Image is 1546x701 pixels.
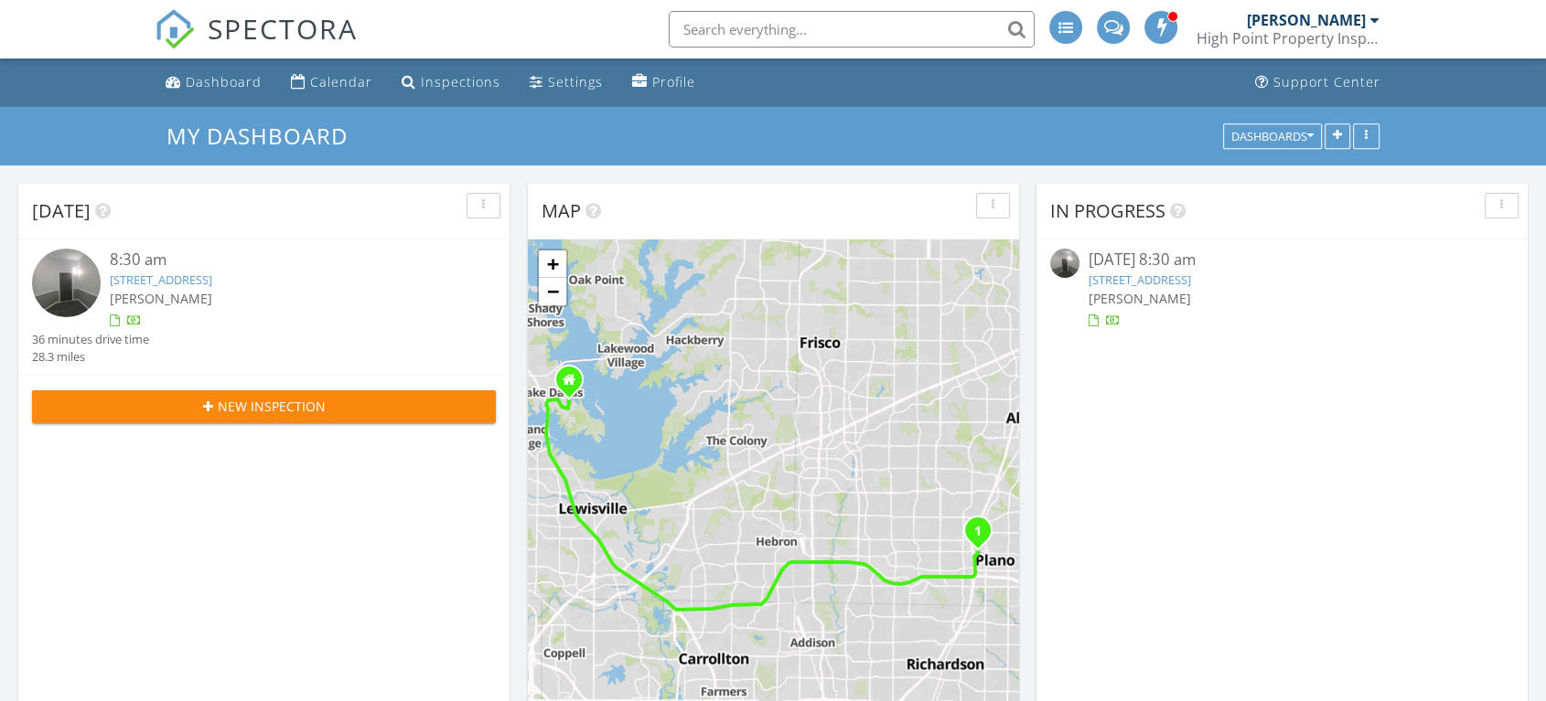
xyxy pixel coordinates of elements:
div: 800 E 15th St #301, Plano, TX 75074 [978,530,989,541]
span: [DATE] [32,198,91,223]
button: New Inspection [32,390,496,423]
a: Profile [625,66,703,100]
div: 8:30 am [110,249,457,271]
input: Search everything... [669,11,1035,48]
a: Dashboard [158,66,269,100]
span: In Progress [1050,198,1165,223]
span: New Inspection [218,397,326,416]
a: Support Center [1248,66,1388,100]
div: Profile [652,73,695,90]
div: Dashboards [1231,130,1314,143]
a: My Dashboard [166,121,363,151]
span: [PERSON_NAME] [1089,290,1191,307]
span: [PERSON_NAME] [110,290,212,307]
a: [STREET_ADDRESS] [1089,271,1191,288]
i: 1 [974,526,982,538]
img: The Best Home Inspection Software - Spectora [155,9,195,49]
a: Zoom in [539,250,566,278]
a: Inspections [394,66,508,100]
img: 9359876%2Fcover_photos%2FzHatFfQjXGnsGbtWeGSQ%2Fsmall.9359876-1756301328851 [32,249,101,317]
a: Calendar [284,66,380,100]
a: Zoom out [539,278,566,305]
div: High Point Property Inspections [1197,29,1380,48]
a: Settings [522,66,610,100]
span: Map [542,198,581,223]
div: 36 minutes drive time [32,331,149,348]
div: [PERSON_NAME] [1247,11,1366,29]
a: 8:30 am [STREET_ADDRESS] [PERSON_NAME] 36 minutes drive time 28.3 miles [32,249,496,366]
img: 9359876%2Fcover_photos%2FzHatFfQjXGnsGbtWeGSQ%2Fsmall.9359876-1756301328851 [1050,249,1079,278]
div: Dashboard [186,73,262,90]
span: SPECTORA [208,9,358,48]
div: 28.3 miles [32,348,149,366]
a: SPECTORA [155,25,358,63]
button: Dashboards [1223,123,1322,149]
div: Settings [548,73,603,90]
a: [DATE] 8:30 am [STREET_ADDRESS] [PERSON_NAME] [1050,249,1514,330]
a: [STREET_ADDRESS] [110,271,212,288]
div: Support Center [1273,73,1380,90]
div: 500 Waters Edge #226, Lake Dallas Texas 75065 [569,379,580,390]
div: Calendar [310,73,372,90]
div: [DATE] 8:30 am [1089,249,1476,271]
div: Inspections [421,73,500,90]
